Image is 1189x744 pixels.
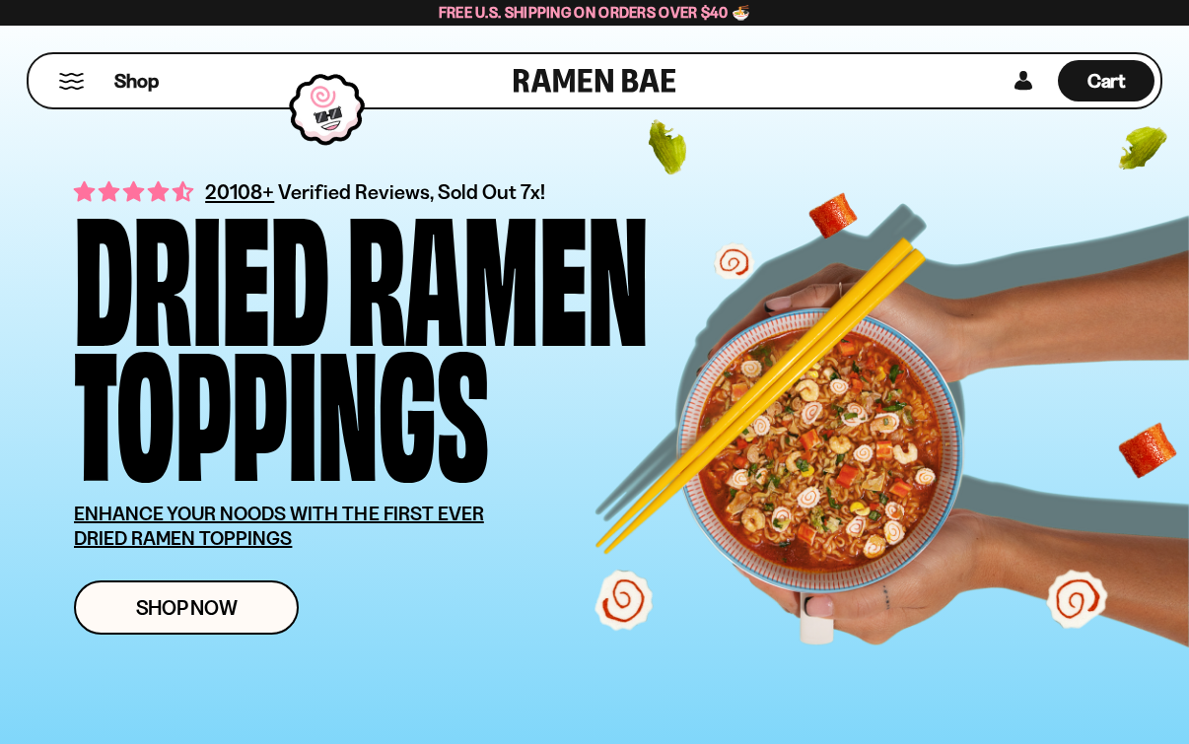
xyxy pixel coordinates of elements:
span: Free U.S. Shipping on Orders over $40 🍜 [439,3,751,22]
a: Shop Now [74,580,299,635]
div: Dried [74,202,329,337]
div: Ramen [347,202,649,337]
span: Shop Now [136,597,238,618]
u: ENHANCE YOUR NOODS WITH THE FIRST EVER DRIED RAMEN TOPPINGS [74,502,484,550]
div: Toppings [74,337,489,472]
button: Mobile Menu Trigger [58,73,85,90]
a: Cart [1058,54,1154,107]
a: Shop [114,60,159,101]
span: Shop [114,68,159,95]
span: Cart [1087,69,1126,93]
